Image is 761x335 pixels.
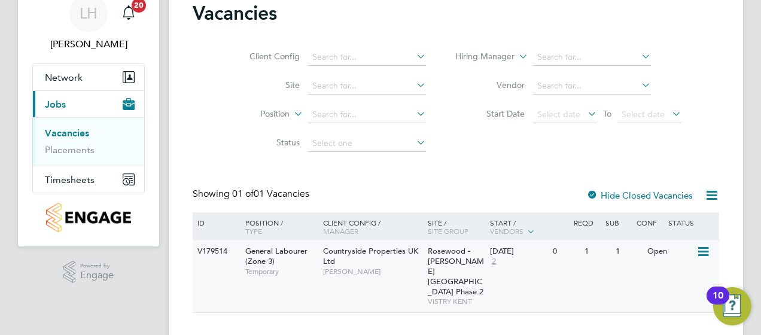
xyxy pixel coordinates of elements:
[221,108,290,120] label: Position
[613,240,644,263] div: 1
[193,188,312,200] div: Showing
[245,246,308,266] span: General Labourer (Zone 3)
[425,212,488,241] div: Site /
[32,203,145,232] a: Go to home page
[586,190,693,201] label: Hide Closed Vacancies
[236,212,320,241] div: Position /
[487,212,571,242] div: Start /
[713,296,723,311] div: 10
[45,99,66,110] span: Jobs
[245,267,317,276] span: Temporary
[45,127,89,139] a: Vacancies
[622,109,665,120] span: Select date
[33,91,144,117] button: Jobs
[45,174,95,185] span: Timesheets
[490,226,523,236] span: Vendors
[571,212,602,233] div: Reqd
[533,78,651,95] input: Search for...
[308,106,426,123] input: Search for...
[456,80,525,90] label: Vendor
[308,49,426,66] input: Search for...
[456,108,525,119] label: Start Date
[193,1,277,25] h2: Vacancies
[323,246,418,266] span: Countryside Properties UK Ltd
[490,246,547,257] div: [DATE]
[194,240,236,263] div: V179514
[428,297,485,306] span: VISTRY KENT
[232,188,309,200] span: 01 Vacancies
[80,261,114,271] span: Powered by
[320,212,425,241] div: Client Config /
[308,78,426,95] input: Search for...
[194,212,236,233] div: ID
[232,188,254,200] span: 01 of
[45,72,83,83] span: Network
[599,106,615,121] span: To
[231,137,300,148] label: Status
[323,226,358,236] span: Manager
[713,287,751,325] button: Open Resource Center, 10 new notifications
[46,203,130,232] img: countryside-properties-logo-retina.png
[32,37,145,51] span: Luke Hewitt
[533,49,651,66] input: Search for...
[33,64,144,90] button: Network
[245,226,262,236] span: Type
[308,135,426,152] input: Select one
[231,51,300,62] label: Client Config
[428,226,468,236] span: Site Group
[33,166,144,193] button: Timesheets
[446,51,515,63] label: Hiring Manager
[80,5,98,21] span: LH
[665,212,717,233] div: Status
[602,212,634,233] div: Sub
[80,270,114,281] span: Engage
[550,240,581,263] div: 0
[33,117,144,166] div: Jobs
[490,257,498,267] span: 2
[45,144,95,156] a: Placements
[644,240,696,263] div: Open
[634,212,665,233] div: Conf
[582,240,613,263] div: 1
[231,80,300,90] label: Site
[63,261,114,284] a: Powered byEngage
[323,267,422,276] span: [PERSON_NAME]
[537,109,580,120] span: Select date
[428,246,484,297] span: Rosewood - [PERSON_NAME][GEOGRAPHIC_DATA] Phase 2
